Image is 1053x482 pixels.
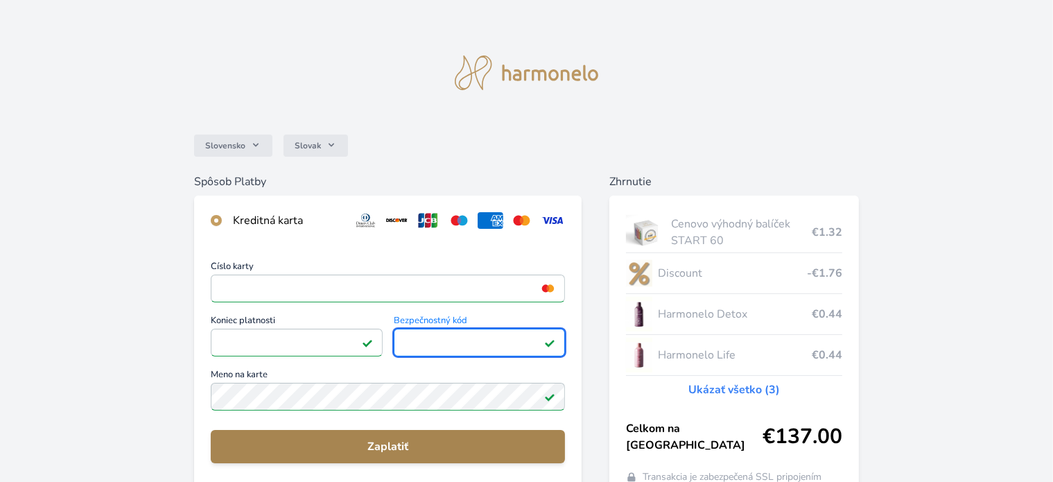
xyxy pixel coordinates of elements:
img: DETOX_se_stinem_x-lo.jpg [626,297,652,332]
span: €0.44 [812,347,842,363]
h6: Spôsob Platby [194,173,582,190]
input: Meno na kartePole je platné [211,383,566,411]
span: Discount [658,265,807,282]
span: Bezpečnostný kód [394,316,566,329]
iframe: Iframe pre deň vypršania platnosti [217,333,376,352]
span: Cenovo výhodný balíček START 60 [671,216,812,249]
span: Slovensko [205,140,245,151]
img: diners.svg [353,212,378,229]
img: maestro.svg [446,212,472,229]
img: visa.svg [540,212,566,229]
span: Zaplatiť [222,438,555,455]
img: Pole je platné [362,337,373,348]
span: Slovak [295,140,321,151]
span: €137.00 [763,424,842,449]
img: CLEAN_LIFE_se_stinem_x-lo.jpg [626,338,652,372]
img: jcb.svg [415,212,441,229]
span: -€1.76 [807,265,842,282]
span: Harmonelo Life [658,347,812,363]
span: €1.32 [812,224,842,241]
span: Meno na karte [211,370,566,383]
img: amex.svg [478,212,503,229]
button: Slovak [284,135,348,157]
img: mc [539,282,557,295]
img: discount-lo.png [626,256,652,291]
img: Pole je platné [544,337,555,348]
iframe: Iframe pre bezpečnostný kód [400,333,559,352]
img: logo.svg [455,55,599,90]
iframe: Iframe pre číslo karty [217,279,559,298]
a: Ukázať všetko (3) [688,381,780,398]
span: Celkom na [GEOGRAPHIC_DATA] [626,420,763,454]
img: start.jpg [626,215,665,250]
span: Číslo karty [211,262,566,275]
span: Harmonelo Detox [658,306,812,322]
img: discover.svg [384,212,410,229]
div: Kreditná karta [233,212,342,229]
span: Koniec platnosti [211,316,383,329]
h6: Zhrnutie [609,173,859,190]
img: Pole je platné [544,391,555,402]
button: Zaplatiť [211,430,566,463]
span: €0.44 [812,306,842,322]
button: Slovensko [194,135,272,157]
img: mc.svg [509,212,534,229]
